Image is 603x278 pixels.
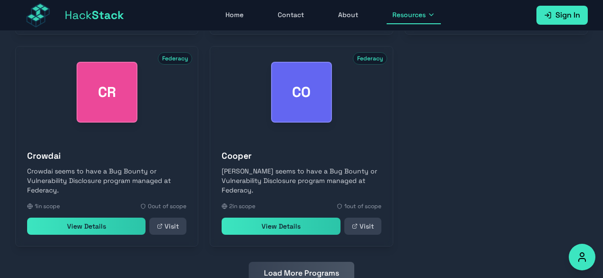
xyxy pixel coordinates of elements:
a: Visit [149,218,186,235]
span: 1 in scope [35,202,60,210]
a: Contact [272,6,310,24]
p: [PERSON_NAME] seems to have a Bug Bounty or Vulnerability Disclosure program managed at Federacy. [222,166,381,195]
span: 2 in scope [229,202,255,210]
button: Accessibility Options [569,244,595,270]
a: Sign In [536,6,588,25]
h3: Crowdai [27,149,186,163]
h3: Cooper [222,149,381,163]
span: Stack [92,8,124,22]
span: Federacy [158,52,192,65]
span: 0 out of scope [148,202,186,210]
a: Home [220,6,249,24]
div: Cooper [271,62,332,123]
span: Sign In [555,10,580,21]
span: Federacy [353,52,387,65]
span: 1 out of scope [344,202,381,210]
span: Hack [65,8,124,23]
p: Crowdai seems to have a Bug Bounty or Vulnerability Disclosure program managed at Federacy. [27,166,186,195]
button: Resources [387,6,441,24]
a: View Details [27,218,146,235]
a: View Details [222,218,340,235]
span: Resources [392,10,426,19]
a: Visit [344,218,381,235]
div: Crowdai [77,62,137,123]
a: About [332,6,364,24]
